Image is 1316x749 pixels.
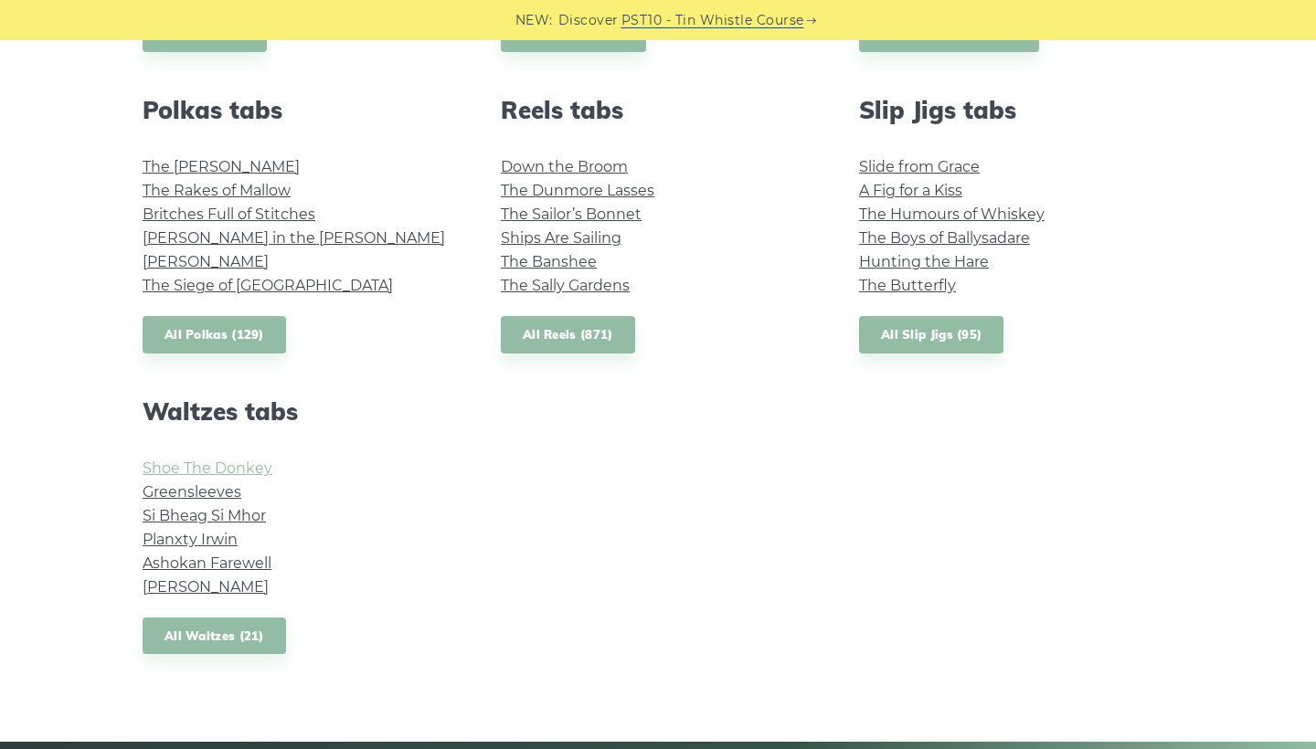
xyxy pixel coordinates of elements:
a: The [PERSON_NAME] [143,158,300,175]
a: The Dunmore Lasses [501,182,654,199]
a: The Sally Gardens [501,277,630,294]
a: All Reels (871) [501,316,635,353]
a: The Butterfly [859,277,956,294]
a: PST10 - Tin Whistle Course [621,10,804,31]
a: [PERSON_NAME] [143,253,269,270]
span: Discover [558,10,619,31]
a: The Sailor’s Bonnet [501,206,642,223]
a: All Waltzes (21) [143,617,286,655]
a: Greensleeves [143,483,241,501]
h2: Waltzes tabs [143,397,457,426]
a: Shoe The Donkey [143,459,272,477]
a: Britches Full of Stitches [143,206,315,223]
h2: Slip Jigs tabs [859,96,1173,124]
a: Ships Are Sailing [501,229,621,247]
a: All Polkas (129) [143,316,286,353]
a: Slide from Grace [859,158,980,175]
a: Planxty Irwin [143,531,238,548]
a: The Banshee [501,253,597,270]
a: [PERSON_NAME] in the [PERSON_NAME] [143,229,445,247]
a: The Rakes of Mallow [143,182,291,199]
a: The Boys of Ballysadare [859,229,1030,247]
a: Ashokan Farewell [143,554,271,572]
h2: Reels tabs [501,96,815,124]
span: NEW: [515,10,553,31]
a: The Humours of Whiskey [859,206,1045,223]
h2: Polkas tabs [143,96,457,124]
a: A Fig for a Kiss [859,182,962,199]
a: Si­ Bheag Si­ Mhor [143,507,266,524]
a: [PERSON_NAME] [143,578,269,596]
a: The Siege of [GEOGRAPHIC_DATA] [143,277,393,294]
a: Hunting the Hare [859,253,989,270]
a: All Slip Jigs (95) [859,316,1003,353]
a: Down the Broom [501,158,628,175]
